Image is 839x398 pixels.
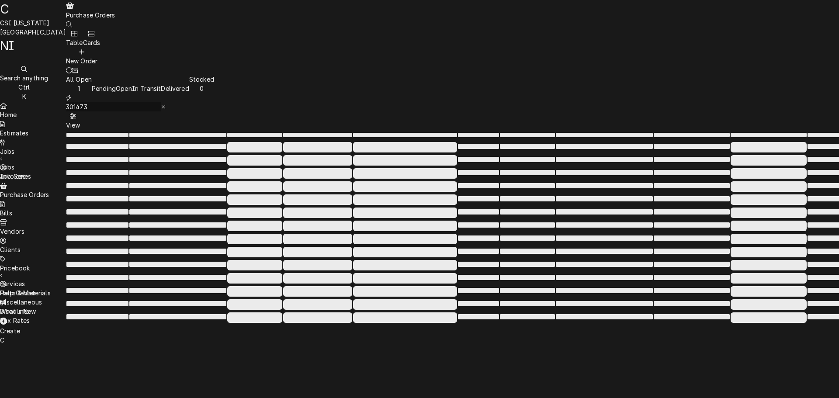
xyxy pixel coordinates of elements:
[283,221,352,231] span: ‌
[66,121,80,129] span: View
[500,314,555,319] span: ‌
[66,235,128,241] span: ‌
[654,275,730,280] span: ‌
[654,235,730,241] span: ‌
[353,133,457,137] span: ‌
[500,301,555,306] span: ‌
[283,208,352,218] span: ‌
[458,301,499,306] span: ‌
[654,288,730,293] span: ‌
[353,299,457,310] span: ‌
[66,47,97,66] button: New Order
[66,170,128,175] span: ‌
[66,209,128,215] span: ‌
[227,208,282,218] span: ‌
[500,196,555,201] span: ‌
[353,155,457,166] span: ‌
[731,312,807,323] span: ‌
[66,11,115,19] span: Purchase Orders
[227,273,282,284] span: ‌
[731,247,807,257] span: ‌
[556,133,653,137] span: ‌
[283,273,352,284] span: ‌
[66,75,92,84] div: All Open
[731,181,807,192] span: ‌
[353,286,457,297] span: ‌
[654,133,730,137] span: ‌
[556,209,653,215] span: ‌
[353,234,457,244] span: ‌
[731,260,807,270] span: ‌
[66,38,83,47] div: Table
[500,157,555,162] span: ‌
[129,222,226,228] span: ‌
[654,249,730,254] span: ‌
[353,168,457,179] span: ‌
[500,133,555,137] span: ‌
[500,183,555,188] span: ‌
[353,273,457,284] span: ‌
[654,170,730,175] span: ‌
[22,93,26,100] span: K
[353,260,457,270] span: ‌
[66,111,80,130] button: View
[500,235,555,241] span: ‌
[458,183,499,188] span: ‌
[129,235,226,241] span: ‌
[227,234,282,244] span: ‌
[654,314,730,319] span: ‌
[500,144,555,149] span: ‌
[500,249,555,254] span: ‌
[458,262,499,267] span: ‌
[556,196,653,201] span: ‌
[353,312,457,323] span: ‌
[500,262,555,267] span: ‌
[18,83,30,91] span: Ctrl
[500,275,555,280] span: ‌
[731,234,807,244] span: ‌
[556,170,653,175] span: ‌
[129,249,226,254] span: ‌
[129,157,226,162] span: ‌
[731,133,807,137] span: ‌
[129,288,226,293] span: ‌
[66,133,128,137] span: ‌
[66,57,97,65] span: New Order
[353,181,457,192] span: ‌
[227,299,282,310] span: ‌
[731,142,807,152] span: ‌
[66,275,128,280] span: ‌
[500,170,555,175] span: ‌
[556,222,653,228] span: ‌
[731,208,807,218] span: ‌
[227,247,282,257] span: ‌
[654,183,730,188] span: ‌
[500,209,555,215] span: ‌
[654,222,730,228] span: ‌
[458,314,499,319] span: ‌
[556,275,653,280] span: ‌
[500,288,555,293] span: ‌
[458,157,499,162] span: ‌
[129,262,226,267] span: ‌
[458,288,499,293] span: ‌
[283,247,352,257] span: ‌
[161,102,166,111] button: Erase input
[283,286,352,297] span: ‌
[731,299,807,310] span: ‌
[731,286,807,297] span: ‌
[731,221,807,231] span: ‌
[731,273,807,284] span: ‌
[654,196,730,201] span: ‌
[227,155,282,166] span: ‌
[66,314,128,319] span: ‌
[654,262,730,267] span: ‌
[283,168,352,179] span: ‌
[227,142,282,152] span: ‌
[227,133,282,137] span: ‌
[353,194,457,205] span: ‌
[556,144,653,149] span: ‌
[161,84,189,93] div: Delivered
[556,183,653,188] span: ‌
[353,142,457,152] span: ‌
